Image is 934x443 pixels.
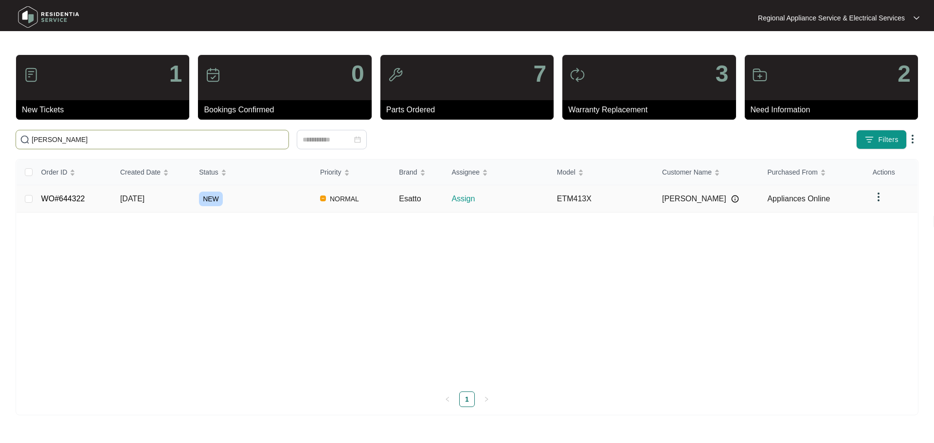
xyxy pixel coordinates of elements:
[120,195,144,203] span: [DATE]
[41,167,68,177] span: Order ID
[856,130,907,149] button: filter iconFilters
[120,167,161,177] span: Created Date
[864,135,874,144] img: filter icon
[112,159,191,185] th: Created Date
[716,62,729,86] p: 3
[479,391,494,407] button: right
[204,104,371,116] p: Bookings Confirmed
[549,185,654,213] td: ETM413X
[444,159,549,185] th: Assignee
[662,167,712,177] span: Customer Name
[568,104,736,116] p: Warranty Replacement
[23,67,39,83] img: icon
[460,392,474,407] a: 1
[767,195,830,203] span: Appliances Online
[549,159,654,185] th: Model
[399,167,417,177] span: Brand
[479,391,494,407] li: Next Page
[451,167,480,177] span: Assignee
[759,159,864,185] th: Purchased From
[557,167,575,177] span: Model
[451,193,549,205] p: Assign
[312,159,391,185] th: Priority
[654,159,759,185] th: Customer Name
[440,391,455,407] button: left
[34,159,112,185] th: Order ID
[865,159,917,185] th: Actions
[326,193,363,205] span: NORMAL
[320,167,341,177] span: Priority
[320,195,326,201] img: Vercel Logo
[32,134,285,145] input: Search by Order Id, Assignee Name, Customer Name, Brand and Model
[205,67,221,83] img: icon
[388,67,403,83] img: icon
[169,62,182,86] p: 1
[399,195,421,203] span: Esatto
[440,391,455,407] li: Previous Page
[391,159,444,185] th: Brand
[191,159,312,185] th: Status
[484,396,489,402] span: right
[533,62,546,86] p: 7
[731,195,739,203] img: Info icon
[873,191,884,203] img: dropdown arrow
[752,67,768,83] img: icon
[767,167,817,177] span: Purchased From
[41,195,85,203] a: WO#644322
[199,167,218,177] span: Status
[351,62,364,86] p: 0
[22,104,189,116] p: New Tickets
[914,16,919,20] img: dropdown arrow
[459,391,475,407] li: 1
[199,192,223,206] span: NEW
[907,133,918,145] img: dropdown arrow
[570,67,585,83] img: icon
[15,2,83,32] img: residentia service logo
[386,104,554,116] p: Parts Ordered
[445,396,450,402] span: left
[878,135,898,145] span: Filters
[758,13,905,23] p: Regional Appliance Service & Electrical Services
[751,104,918,116] p: Need Information
[20,135,30,144] img: search-icon
[898,62,911,86] p: 2
[662,193,726,205] span: [PERSON_NAME]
